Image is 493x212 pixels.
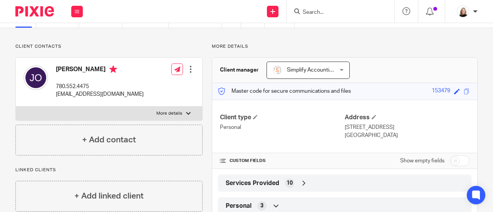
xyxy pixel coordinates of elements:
h4: + Add linked client [74,190,144,202]
span: Services Provided [226,179,279,187]
p: 780.552.4475 [56,83,144,90]
span: Simplify Accounting [287,67,335,73]
div: 153479 [432,87,450,96]
p: [GEOGRAPHIC_DATA] [345,132,470,139]
p: Linked clients [15,167,203,173]
input: Search [302,9,371,16]
h4: + Add contact [82,134,136,146]
h4: Address [345,114,470,122]
p: [STREET_ADDRESS] [345,124,470,131]
span: Personal [226,202,252,210]
p: Master code for secure communications and files [218,87,351,95]
p: Client contacts [15,43,203,50]
h3: Client manager [220,66,259,74]
img: Screenshot%202023-11-29%20141159.png [273,65,282,75]
img: Screenshot%202023-11-02%20134555.png [457,5,469,18]
i: Primary [109,65,117,73]
p: More details [212,43,478,50]
p: More details [156,110,182,117]
label: Show empty fields [400,157,444,165]
p: Personal [220,124,345,131]
img: Pixie [15,6,54,17]
p: [EMAIL_ADDRESS][DOMAIN_NAME] [56,90,144,98]
h4: [PERSON_NAME] [56,65,144,75]
span: 3 [260,202,263,210]
span: 10 [287,179,293,187]
h4: Client type [220,114,345,122]
img: svg%3E [23,65,48,90]
h4: CUSTOM FIELDS [220,158,345,164]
